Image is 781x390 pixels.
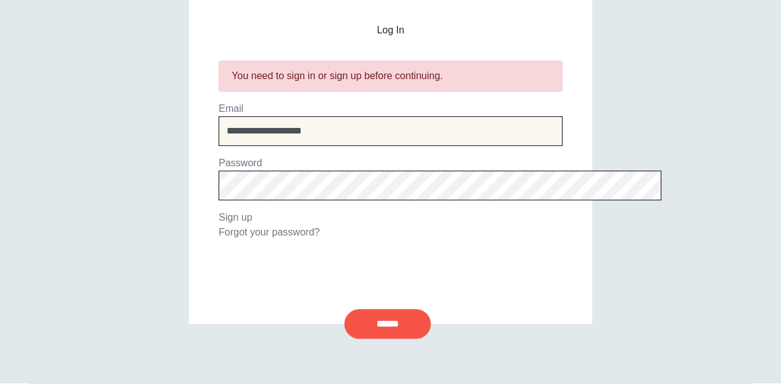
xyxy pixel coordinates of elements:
[219,103,243,114] label: Email
[219,158,262,168] label: Password
[219,25,562,36] h2: Log In
[219,212,252,223] a: Sign up
[232,69,549,83] div: You need to sign in or sign up before continuing.
[219,227,320,237] a: Forgot your password?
